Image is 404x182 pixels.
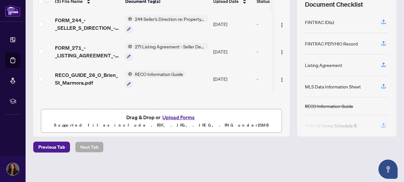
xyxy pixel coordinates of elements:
[305,103,353,110] div: RECO Information Guide
[257,75,306,82] div: -
[279,22,284,28] img: Logo
[277,74,287,84] button: Logo
[277,46,287,57] button: Logo
[257,48,306,55] div: -
[277,19,287,29] button: Logo
[132,43,208,50] span: 271 Listing Agreement - Seller Designated Representation Agreement Authority to Offer for Sale
[211,10,254,38] td: [DATE]
[45,121,278,129] p: Supported files include .PDF, .JPG, .JPEG, .PNG under 25 MB
[125,15,208,33] button: Status Icon244 Seller’s Direction re: Property/Offers
[125,70,186,88] button: Status IconRECO Information Guide
[305,19,334,26] div: FINTRAC ID(s)
[160,113,197,121] button: Upload Forms
[305,40,358,47] div: FINTRAC PEP/HIO Record
[211,65,254,93] td: [DATE]
[125,70,132,78] img: Status Icon
[257,21,306,28] div: -
[132,15,208,22] span: 244 Seller’s Direction re: Property/Offers
[125,43,132,50] img: Status Icon
[305,62,342,69] div: Listing Agreement
[305,83,361,90] div: MLS Data Information Sheet
[132,70,186,78] span: RECO Information Guide
[279,50,284,55] img: Logo
[279,77,284,82] img: Logo
[378,160,398,179] button: Open asap
[125,43,208,60] button: Status Icon271 Listing Agreement - Seller Designated Representation Agreement Authority to Offer ...
[211,38,254,65] td: [DATE]
[55,71,120,87] span: RECO_GUIDE_26_O_Brien_St_Marmora.pdf
[41,109,282,133] span: Drag & Drop orUpload FormsSupported files include .PDF, .JPG, .JPEG, .PNG under25MB
[55,44,120,59] span: FORM_271_-_LISTING_AGREEMENT_-_26_O_BRIEN_ST.pdf
[5,5,20,17] img: logo
[126,113,197,121] span: Drag & Drop or
[7,163,19,175] img: Profile Icon
[55,16,120,32] span: FORM_244_-_SELLER_S_DIRECTION_-_26_O_BRIEN_ST.pdf
[38,142,65,152] span: Previous Tab
[33,142,70,153] button: Previous Tab
[125,15,132,22] img: Status Icon
[75,142,104,153] button: Next Tab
